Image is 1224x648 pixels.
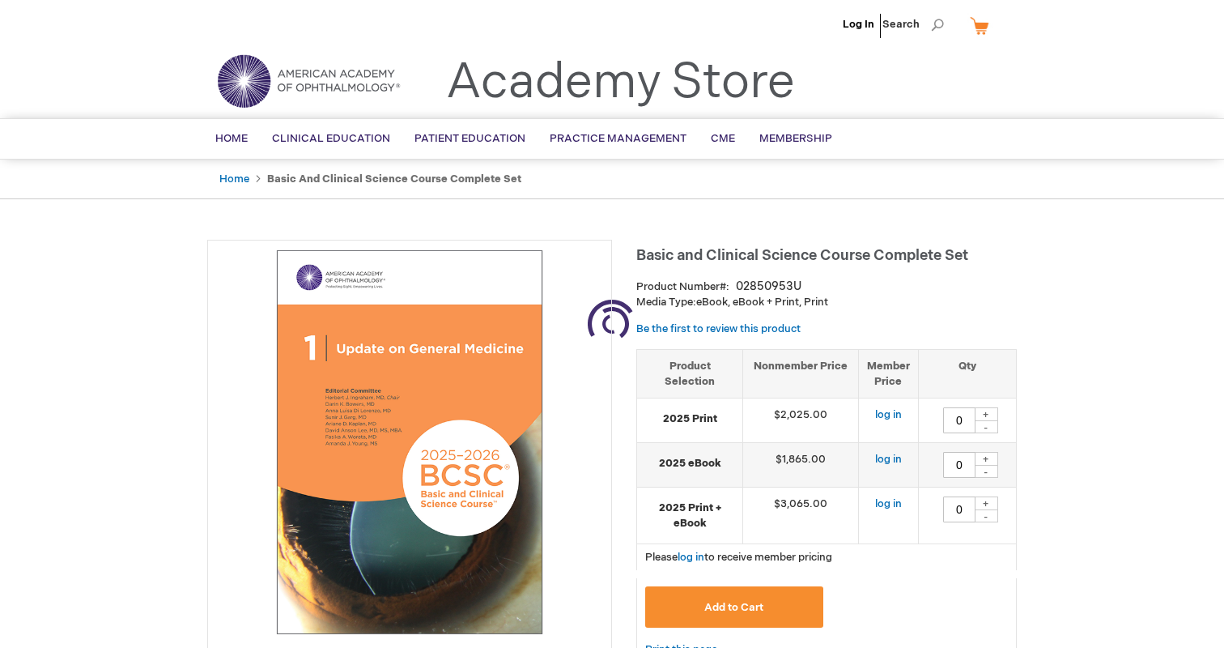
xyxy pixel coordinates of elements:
a: Be the first to review this product [636,322,801,335]
a: log in [875,497,902,510]
td: $3,065.00 [743,488,859,544]
div: - [974,465,998,478]
strong: 2025 Print [645,411,734,427]
strong: 2025 eBook [645,456,734,471]
span: Please to receive member pricing [645,551,832,564]
div: + [974,452,998,466]
a: Home [219,173,249,185]
a: log in [875,453,902,466]
th: Product Selection [637,349,743,398]
div: + [974,497,998,510]
th: Nonmember Price [743,349,859,398]
th: Member Price [858,349,918,398]
span: Patient Education [414,132,525,145]
span: Practice Management [550,132,686,145]
span: Add to Cart [704,601,763,614]
a: Log In [843,18,874,31]
td: $2,025.00 [743,399,859,443]
button: Add to Cart [645,586,823,628]
div: 02850953U [736,279,801,295]
span: Home [215,132,248,145]
a: log in [875,408,902,421]
strong: 2025 Print + eBook [645,501,734,531]
a: Academy Store [446,53,795,112]
input: Qty [943,497,975,522]
span: CME [711,132,735,145]
input: Qty [943,452,975,478]
a: log in [678,551,704,564]
strong: Basic and Clinical Science Course Complete Set [267,173,521,185]
span: Basic and Clinical Science Course Complete Set [636,247,968,264]
th: Qty [918,349,1016,398]
span: Clinical Education [272,132,390,145]
strong: Media Type: [636,296,696,309]
span: Search [882,8,944,40]
img: Basic and Clinical Science Course Complete Set [216,249,603,636]
input: Qty [943,407,975,433]
span: Membership [759,132,832,145]
p: eBook, eBook + Print, Print [636,295,1017,310]
div: - [974,420,998,433]
td: $1,865.00 [743,443,859,488]
div: - [974,509,998,522]
div: + [974,407,998,421]
strong: Product Number [636,280,729,293]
